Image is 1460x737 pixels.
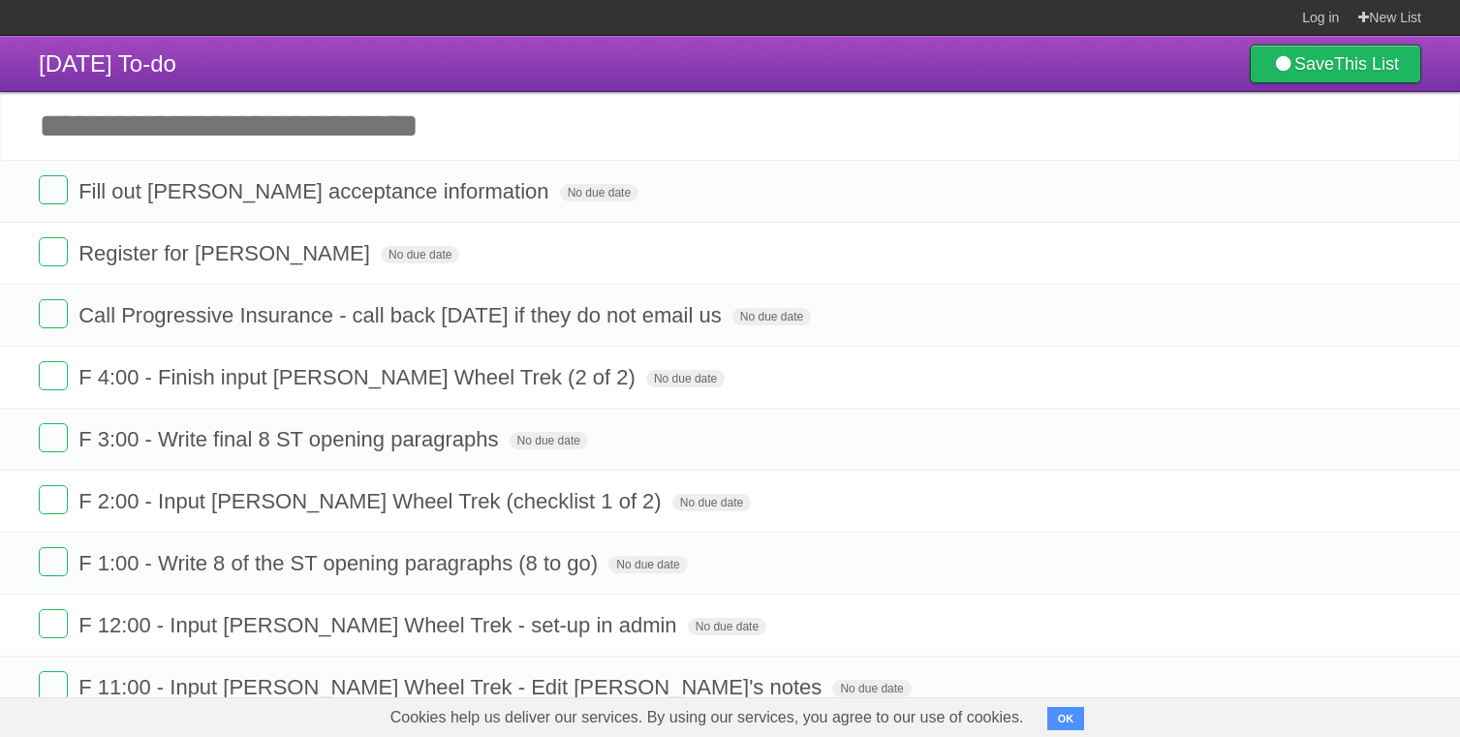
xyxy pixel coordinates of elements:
[1250,45,1421,83] a: SaveThis List
[78,365,640,389] span: F 4:00 - Finish input [PERSON_NAME] Wheel Trek (2 of 2)
[1047,707,1085,730] button: OK
[78,489,667,513] span: F 2:00 - Input [PERSON_NAME] Wheel Trek (checklist 1 of 2)
[39,175,68,204] label: Done
[78,551,603,575] span: F 1:00 - Write 8 of the ST opening paragraphs (8 to go)
[1334,54,1399,74] b: This List
[39,547,68,576] label: Done
[78,613,681,637] span: F 12:00 - Input [PERSON_NAME] Wheel Trek - set-up in admin
[39,237,68,266] label: Done
[560,184,638,201] span: No due date
[510,432,588,449] span: No due date
[78,303,727,327] span: Call Progressive Insurance - call back [DATE] if they do not email us
[39,361,68,390] label: Done
[39,50,176,77] span: [DATE] To-do
[39,485,68,514] label: Done
[832,680,911,697] span: No due date
[78,675,826,699] span: F 11:00 - Input [PERSON_NAME] Wheel Trek - Edit [PERSON_NAME]'s notes
[39,423,68,452] label: Done
[381,246,459,263] span: No due date
[39,299,68,328] label: Done
[608,556,687,573] span: No due date
[688,618,766,635] span: No due date
[646,370,725,387] span: No due date
[39,671,68,700] label: Done
[39,609,68,638] label: Done
[672,494,751,511] span: No due date
[78,179,553,203] span: Fill out [PERSON_NAME] acceptance information
[371,698,1043,737] span: Cookies help us deliver our services. By using our services, you agree to our use of cookies.
[78,427,503,451] span: F 3:00 - Write final 8 ST opening paragraphs
[78,241,375,265] span: Register for [PERSON_NAME]
[732,308,811,325] span: No due date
